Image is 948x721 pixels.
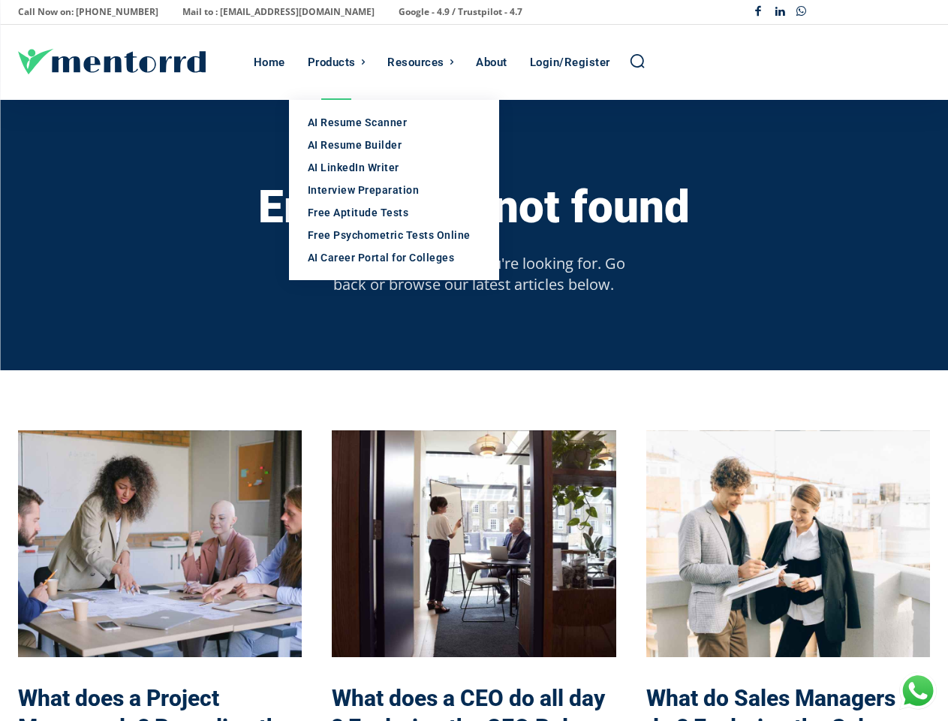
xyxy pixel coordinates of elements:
[899,672,937,710] div: Chat with Us
[182,2,375,23] p: Mail to : [EMAIL_ADDRESS][DOMAIN_NAME]
[629,53,646,69] a: Search
[246,25,293,100] a: Home
[332,430,615,658] a: What does a CEO do all day ? Exploring the CEO Roles & Responsibilities
[522,25,618,100] a: Login/Register
[289,246,499,269] a: AI Career Portal for Colleges
[18,430,302,658] a: What does a Project Manager do? Revealing the role, skills needed
[380,25,461,100] a: Resources
[769,2,791,23] a: Linkedin
[399,2,522,23] p: Google - 4.9 / Trustpilot - 4.7
[18,2,158,23] p: Call Now on: [PHONE_NUMBER]
[646,430,930,658] a: What do Sales Managers do ? Exploring the Sales Manager Role
[258,183,690,232] h3: Error 404 - not found
[748,2,769,23] a: Facebook
[530,25,610,100] div: Login/Register
[308,25,356,100] div: Products
[300,25,373,100] a: Products
[289,134,499,156] a: AI Resume Builder
[289,179,499,201] a: Interview Preparation
[308,228,480,243] div: Free Psychometric Tests Online
[308,205,480,220] div: Free Aptitude Tests
[308,137,480,152] div: AI Resume Builder
[308,115,480,130] div: AI Resume Scanner
[308,160,480,175] div: AI LinkedIn Writer
[254,25,285,100] div: Home
[289,156,499,179] a: AI LinkedIn Writer
[468,25,515,100] a: About
[308,250,480,265] div: AI Career Portal for Colleges
[289,111,499,134] a: AI Resume Scanner
[387,25,444,100] div: Resources
[289,224,499,246] a: Free Psychometric Tests Online
[790,2,812,23] a: Whatsapp
[18,49,246,74] a: Logo
[476,25,507,100] div: About
[289,201,499,224] a: Free Aptitude Tests
[308,183,480,198] div: Interview Preparation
